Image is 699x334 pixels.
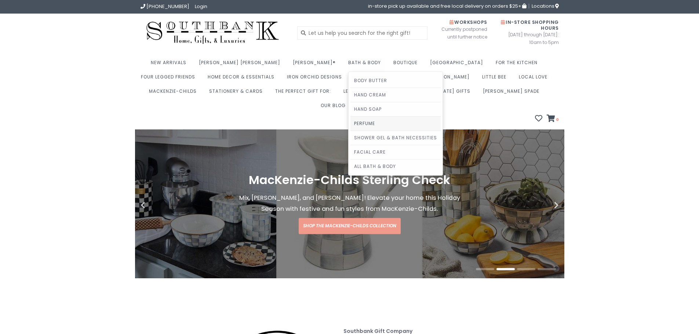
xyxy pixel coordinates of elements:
a: Iron Orchid Designs [287,72,346,86]
button: Next [522,202,559,209]
span: [PHONE_NUMBER] [146,3,189,10]
a: Shower Gel & Bath Necessities [350,131,441,145]
a: Four Legged Friends [141,72,199,86]
span: Mix, [PERSON_NAME], and [PERSON_NAME]! Elevate your home this Holiday Season with festive and fun... [239,194,460,213]
a: Local Love [519,72,551,86]
a: New Arrivals [151,58,190,72]
a: Home Decor & Essentials [208,72,278,86]
a: Shop the MacKenzie-Childs Collection [299,218,401,234]
a: For the Kitchen [496,58,541,72]
a: Hand Soap [350,102,441,116]
span: Locations [532,3,559,10]
a: MacKenzie-Childs [149,86,200,100]
button: 3 of 4 [517,268,535,270]
button: 2 of 4 [496,268,515,270]
a: Perfume [350,117,441,131]
span: In-Store Shopping Hours [501,19,559,31]
a: Our Blog [321,100,349,115]
img: Southbank Gift Company -- Home, Gifts, and Luxuries [141,19,285,47]
button: 1 of 4 [476,268,494,270]
a: [PERSON_NAME] [PERSON_NAME] [199,58,284,72]
a: All Bath & Body [350,159,441,173]
a: Boutique [393,58,421,72]
h1: MacKenzie-Childs Sterling Check [237,174,463,187]
a: Stationery & Cards [209,86,266,100]
a: Login [195,3,207,10]
a: [GEOGRAPHIC_DATA] [430,58,487,72]
a: Little Bee [482,72,510,86]
a: Hand Cream [350,88,441,102]
a: Body Butter [350,74,441,88]
span: in-store pick up available and free local delivery on orders $25+ [368,4,526,8]
a: Le Bee Marché [343,86,384,100]
span: Currently postponed until further notice [432,25,487,41]
a: [PERSON_NAME]® [293,58,339,72]
a: [PHONE_NUMBER] [141,3,189,10]
a: [PERSON_NAME] Spade [483,86,543,100]
a: The perfect gift for: [275,86,335,100]
a: Bath & Body [348,58,385,72]
button: 4 of 4 [538,268,556,270]
a: Facial Care [350,145,441,159]
input: Let us help you search for the right gift! [297,26,427,40]
a: 0 [547,115,559,123]
span: Workshops [449,19,487,25]
a: Locations [529,4,559,8]
span: [DATE] through [DATE]: 10am to 5pm [498,31,559,46]
a: [DATE] Gifts [438,86,474,100]
button: Previous [141,202,177,209]
span: 0 [555,117,559,122]
a: [PERSON_NAME] [430,72,473,86]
